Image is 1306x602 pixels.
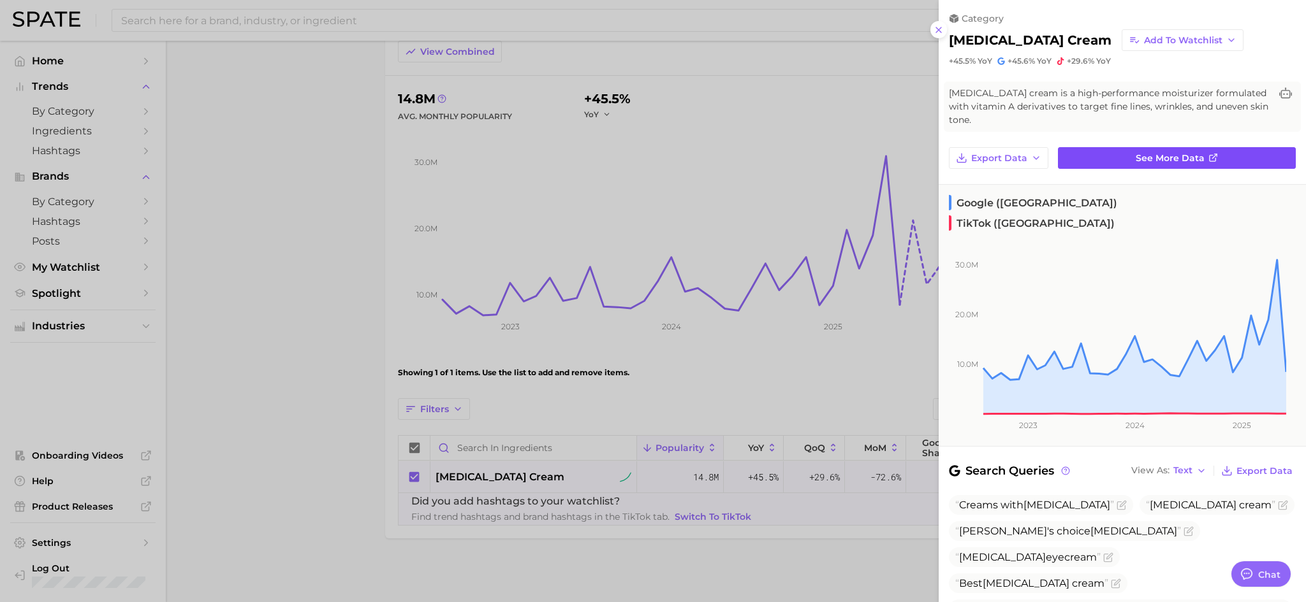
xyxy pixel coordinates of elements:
span: Google ([GEOGRAPHIC_DATA]) [949,195,1117,210]
span: Cream [959,499,993,511]
a: See more data [1058,147,1296,169]
span: Text [1173,467,1192,474]
h2: [MEDICAL_DATA] cream [949,32,1112,48]
span: [MEDICAL_DATA] [983,577,1069,589]
button: Add to Watchlist [1122,29,1244,51]
button: Export Data [949,147,1048,169]
span: [MEDICAL_DATA] [1150,499,1236,511]
span: [MEDICAL_DATA] cream is a high-performance moisturizer formulated with vitamin A derivatives to t... [949,87,1270,127]
button: Export Data [1218,462,1296,480]
button: Flag as miscategorized or irrelevant [1103,552,1113,563]
tspan: 2025 [1233,420,1251,430]
span: category [962,13,1004,24]
span: [MEDICAL_DATA] [1024,499,1110,511]
tspan: 2024 [1126,420,1145,430]
span: YoY [1096,56,1111,66]
span: View As [1131,467,1170,474]
span: YoY [978,56,992,66]
button: Flag as miscategorized or irrelevant [1117,500,1127,510]
span: +45.5% [949,56,976,66]
span: [PERSON_NAME]'s choice [955,525,1181,537]
span: See more data [1136,153,1205,164]
span: YoY [1037,56,1052,66]
span: [MEDICAL_DATA] [1090,525,1177,537]
span: +29.6% [1067,56,1094,66]
button: Flag as miscategorized or irrelevant [1278,500,1288,510]
tspan: 2023 [1019,420,1038,430]
span: eye [955,551,1101,563]
span: TikTok ([GEOGRAPHIC_DATA]) [949,215,1115,231]
span: Export Data [1236,466,1293,477]
span: Export Data [971,153,1027,164]
button: Flag as miscategorized or irrelevant [1184,526,1194,536]
span: Search Queries [949,462,1072,480]
span: cream [1072,577,1104,589]
button: View AsText [1128,462,1210,479]
button: Flag as miscategorized or irrelevant [1111,578,1121,589]
span: cream [1239,499,1272,511]
span: Add to Watchlist [1144,35,1222,46]
span: cream [1064,551,1097,563]
span: +45.6% [1008,56,1035,66]
span: [MEDICAL_DATA] [959,551,1046,563]
span: Best [955,577,1108,589]
span: s with [955,499,1114,511]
